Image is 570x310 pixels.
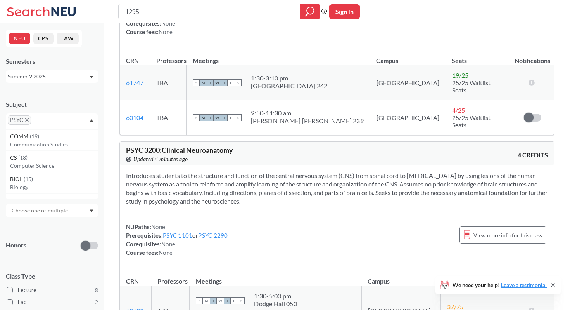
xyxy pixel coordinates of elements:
a: Leave a testimonial [501,282,547,288]
span: T [207,79,214,86]
span: M [203,297,210,304]
th: Meetings [187,49,370,65]
div: NUPaths: Prerequisites: or Corequisites: Course fees: [126,223,228,257]
label: Lab [7,297,98,307]
div: CRN [126,56,139,65]
span: S [196,297,203,304]
span: Updated 4 minutes ago [133,155,188,164]
span: 4 / 25 [452,106,465,114]
span: T [210,297,217,304]
span: S [235,79,242,86]
svg: magnifying glass [305,6,314,17]
th: Notifications [511,49,554,65]
svg: Dropdown arrow [90,119,93,122]
span: COMM [10,132,30,141]
td: TBA [150,65,187,100]
span: 25/25 Waitlist Seats [452,114,491,129]
p: Computer Science [10,162,98,170]
div: CRN [126,277,139,286]
button: CPS [33,33,54,44]
span: Class Type [6,272,98,280]
th: Professors [150,49,187,65]
span: None [159,28,173,35]
div: Subject [6,100,98,109]
span: 2 [95,298,98,307]
span: W [214,79,221,86]
th: Seats [441,269,511,286]
span: T [221,114,228,121]
span: S [238,297,245,304]
div: Summer 2 2025 [8,72,89,81]
div: magnifying glass [300,4,320,19]
span: W [214,114,221,121]
span: BIOL [10,175,24,183]
a: 60104 [126,114,143,121]
div: 1:30 - 3:10 pm [251,74,327,82]
div: Semesters [6,57,98,66]
span: F [228,79,235,86]
div: Summer 2 2025Dropdown arrow [6,70,98,83]
span: EECE [10,196,25,205]
button: LAW [57,33,79,44]
span: 4 CREDITS [518,151,548,159]
th: Seats [446,49,511,65]
span: S [235,114,242,121]
span: 19 / 25 [452,71,468,79]
span: ( 15 ) [24,176,33,182]
p: Honors [6,241,26,250]
span: T [221,79,228,86]
span: S [193,114,200,121]
td: TBA [150,100,187,135]
div: 1:30 - 5:00 pm [254,292,297,300]
span: None [159,249,173,256]
span: T [207,114,214,121]
span: M [200,79,207,86]
td: [GEOGRAPHIC_DATA] [370,100,446,135]
span: None [161,20,175,27]
input: Choose one or multiple [8,206,73,215]
button: Sign In [329,4,360,19]
svg: X to remove pill [25,118,29,122]
a: PSYC 2290 [198,232,228,239]
span: S [193,79,200,86]
span: PSYC 3200 : Clinical Neuroanatomy [126,146,233,154]
div: [PERSON_NAME] [PERSON_NAME] 239 [251,117,364,125]
span: None [161,240,175,247]
th: Meetings [190,269,362,286]
span: ( 19 ) [30,133,39,139]
th: Professors [151,269,190,286]
th: Notifications [511,269,554,286]
span: We need your help! [453,282,547,288]
svg: Dropdown arrow [90,209,93,212]
div: PSYCX to remove pillDropdown arrowCOMM(19)Communication StudiesCS(18)Computer ScienceBIOL(15)Biol... [6,113,98,129]
span: 8 [95,286,98,294]
p: Biology [10,183,98,191]
th: Campus [370,49,446,65]
div: Dropdown arrow [6,204,98,217]
span: W [217,297,224,304]
span: M [200,114,207,121]
button: NEU [9,33,30,44]
input: Class, professor, course number, "phrase" [124,5,295,18]
span: 25/25 Waitlist Seats [452,79,491,94]
div: [GEOGRAPHIC_DATA] 242 [251,82,327,90]
span: ( 18 ) [18,154,28,161]
span: T [224,297,231,304]
span: F [228,114,235,121]
svg: Dropdown arrow [90,76,93,79]
span: None [151,223,165,230]
span: CS [10,153,18,162]
section: Introduces students to the structure and function of the central nervous system (CNS) from spinal... [126,171,548,206]
div: 9:50 - 11:30 am [251,109,364,117]
span: View more info for this class [473,230,542,240]
label: Lecture [7,285,98,295]
span: F [231,297,238,304]
div: Dodge Hall 050 [254,300,297,308]
a: PSYC 1101 [163,232,192,239]
th: Campus [361,269,440,286]
span: ( 13 ) [25,197,34,204]
a: 61747 [126,79,143,86]
p: Communication Studies [10,141,98,148]
td: [GEOGRAPHIC_DATA] [370,65,446,100]
span: PSYCX to remove pill [8,115,31,125]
